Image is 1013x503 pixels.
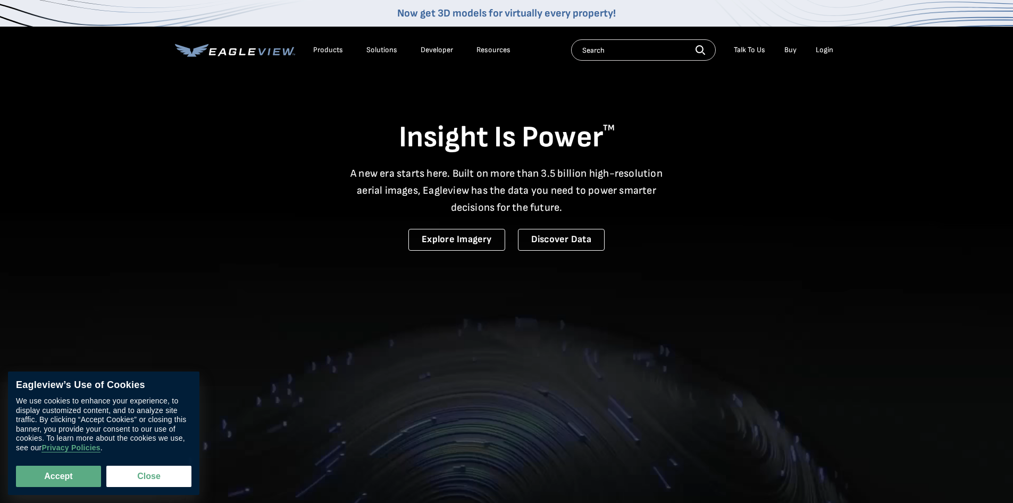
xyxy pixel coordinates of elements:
[476,45,510,55] div: Resources
[571,39,716,61] input: Search
[816,45,833,55] div: Login
[784,45,797,55] a: Buy
[421,45,453,55] a: Developer
[397,7,616,20] a: Now get 3D models for virtually every property!
[603,123,615,133] sup: TM
[313,45,343,55] div: Products
[175,119,839,156] h1: Insight Is Power
[344,165,669,216] p: A new era starts here. Built on more than 3.5 billion high-resolution aerial images, Eagleview ha...
[16,397,191,452] div: We use cookies to enhance your experience, to display customized content, and to analyze site tra...
[408,229,505,251] a: Explore Imagery
[366,45,397,55] div: Solutions
[41,443,100,452] a: Privacy Policies
[734,45,765,55] div: Talk To Us
[106,466,191,487] button: Close
[16,380,191,391] div: Eagleview’s Use of Cookies
[518,229,605,251] a: Discover Data
[16,466,101,487] button: Accept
